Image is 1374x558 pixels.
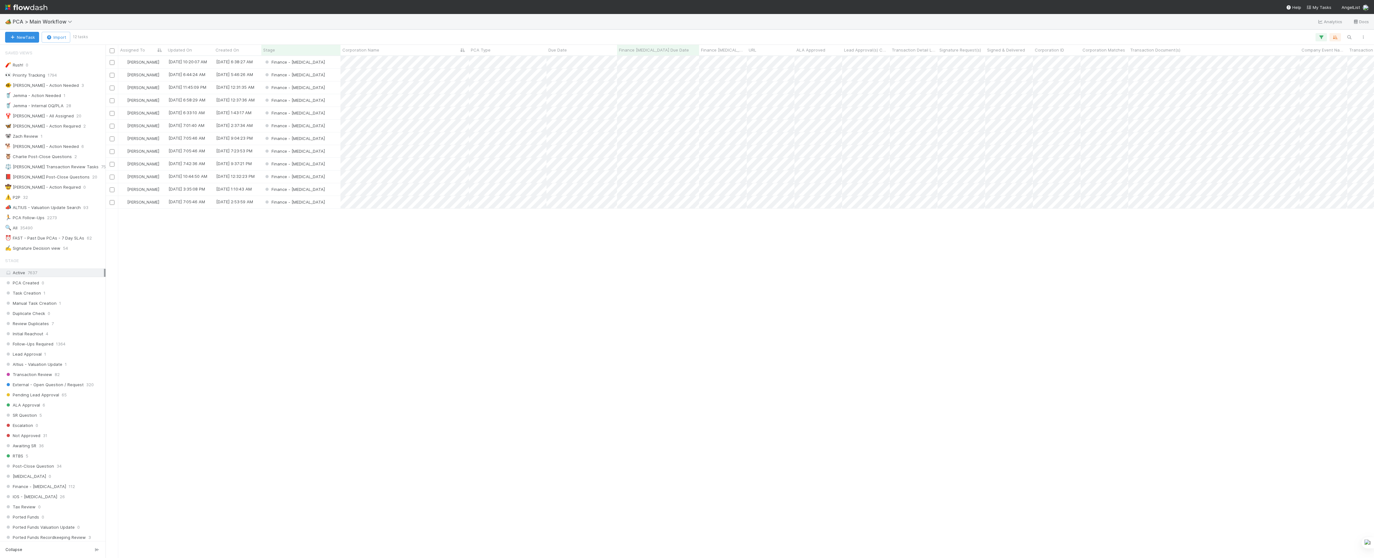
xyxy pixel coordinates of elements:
div: Finance - [MEDICAL_DATA] [264,122,325,129]
div: Finance - [MEDICAL_DATA] [264,135,325,142]
img: avatar_b6a6ccf4-6160-40f7-90da-56c3221167ae.png [121,199,126,205]
span: 20 [76,112,81,120]
span: [PERSON_NAME] [127,187,159,192]
span: 54 [63,244,68,252]
span: Due Date [548,47,567,53]
div: [DATE] 7:05:46 AM [168,135,205,141]
div: All [5,224,17,232]
span: Finance - [MEDICAL_DATA] [264,123,325,128]
span: 0 [83,183,86,191]
div: [DATE] 2:53:59 AM [216,199,253,205]
span: 6 [43,401,45,409]
span: 65 [62,391,67,399]
span: Stage [5,254,19,267]
img: avatar_b6a6ccf4-6160-40f7-90da-56c3221167ae.png [121,123,126,128]
div: [PERSON_NAME] [121,148,159,154]
span: ALA Approval [5,401,40,409]
img: avatar_b6a6ccf4-6160-40f7-90da-56c3221167ae.png [121,110,126,115]
span: 0 [42,279,44,287]
span: IOS - [MEDICAL_DATA] [5,493,57,501]
div: Finance - [MEDICAL_DATA] [264,84,325,91]
div: [DATE] 10:44:50 AM [168,173,207,179]
div: Charlie Post-Close Questions [5,153,72,161]
span: [PERSON_NAME] [127,136,159,141]
span: [PERSON_NAME] [127,98,159,103]
span: Manual Task Creation [5,299,57,307]
div: [PERSON_NAME] Transaction Review Tasks [5,163,99,171]
span: RTBS [5,452,23,460]
span: 1794 [48,71,57,79]
img: avatar_b6a6ccf4-6160-40f7-90da-56c3221167ae.png [121,72,126,77]
span: Initial Reachout [5,330,43,338]
span: 320 [86,381,94,389]
span: [PERSON_NAME] [127,110,159,115]
div: [DATE] 1:43:17 AM [216,109,251,116]
span: My Tasks [1306,5,1331,10]
div: Priority Tracking [5,71,45,79]
span: Stage [263,47,275,53]
span: Awaiting SR [5,442,36,450]
span: 0 [26,61,28,69]
div: [DATE] 5:46:26 AM [216,71,253,78]
span: 🦞 [5,113,11,118]
span: 7637 [28,270,37,275]
span: Finance - [MEDICAL_DATA] [264,149,325,154]
div: [DATE] 6:33:10 AM [168,109,205,116]
small: 12 tasks [73,34,88,40]
span: PCA Created [5,279,39,287]
span: External - Open Question / Request [5,381,84,389]
input: Toggle Row Selected [110,200,114,205]
span: 2 [83,122,86,130]
span: ⚠️ [5,194,11,200]
div: [PERSON_NAME] [121,199,159,205]
span: PCA > Main Workflow [13,18,75,25]
div: Finance - [MEDICAL_DATA] [264,186,325,192]
span: Follow-Ups Required [5,340,53,348]
div: [PERSON_NAME] Post-Close Questions [5,173,90,181]
span: 35490 [20,224,33,232]
div: [PERSON_NAME] [121,72,159,78]
span: 93 [83,204,88,212]
span: 0 [42,513,44,521]
span: 3 [88,534,91,541]
span: Corporation Name [342,47,379,53]
input: Toggle Row Selected [110,175,114,179]
span: Assigned To [120,47,145,53]
div: [DATE] 6:58:29 AM [168,97,205,103]
input: Toggle Row Selected [110,86,114,90]
span: 🏕️ [5,19,11,24]
span: 1 [44,350,46,358]
div: [DATE] 12:37:36 AM [216,97,255,103]
div: [PERSON_NAME] - Action Required [5,122,81,130]
span: 0 [77,523,80,531]
span: 82 [55,371,60,379]
div: Finance - [MEDICAL_DATA] [264,148,325,154]
span: 28 [66,102,71,110]
div: Finance - [MEDICAL_DATA] [264,199,325,205]
input: Toggle Row Selected [110,162,114,167]
div: [DATE] 7:23:53 PM [216,148,252,154]
span: Ported Funds [5,513,39,521]
span: Updated On [168,47,192,53]
a: Docs [1353,18,1369,25]
span: 1 [41,132,43,140]
span: 62 [87,234,92,242]
span: Finance - [MEDICAL_DATA] [264,136,325,141]
img: avatar_b6a6ccf4-6160-40f7-90da-56c3221167ae.png [121,59,126,65]
span: Signed & Delivered [987,47,1025,53]
span: [MEDICAL_DATA] [5,472,46,480]
span: Created On [216,47,239,53]
input: Toggle Row Selected [110,149,114,154]
div: [DATE] 6:38:27 AM [216,59,253,65]
div: Finance - [MEDICAL_DATA] [264,72,325,78]
span: Finance - [MEDICAL_DATA] [5,483,66,491]
span: 🥤 [5,103,11,108]
div: [DATE] 12:32:23 PM [216,173,255,179]
span: ✍️ [5,245,11,251]
span: 1 [64,92,65,100]
button: Import [42,32,70,43]
div: PCA Follow-Ups [5,214,45,222]
span: Post-Close Question [5,462,54,470]
span: Finance - [MEDICAL_DATA] [264,85,325,90]
span: Finance - [MEDICAL_DATA] [264,174,325,179]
